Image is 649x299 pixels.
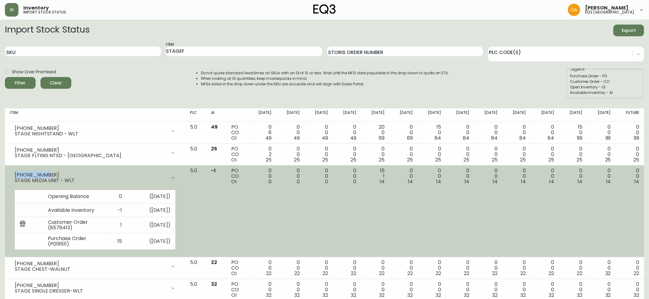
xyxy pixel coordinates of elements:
span: 22 [379,270,385,277]
th: [DATE] [474,108,502,122]
span: 22 [634,270,639,277]
div: 0 0 [564,168,583,184]
span: OI [231,178,237,185]
span: 14 [380,178,385,185]
td: Purchase Order (P019511) [43,233,104,250]
div: 20 0 [366,124,385,141]
td: Available Inventory [43,204,104,217]
div: 0 0 [507,168,526,184]
div: Filter [15,79,26,87]
div: Available Inventory - AI [570,90,640,95]
div: 0 0 [310,260,328,276]
div: 15 0 [423,124,441,141]
span: 14 [521,178,526,185]
div: 0 0 [592,282,611,298]
div: 0 0 [564,146,583,163]
div: STAGE FLTING NTSD - [GEOGRAPHIC_DATA] [15,153,167,158]
span: 32 [436,292,441,299]
div: 0 0 [310,282,328,298]
div: 0 0 [394,168,413,184]
div: PO CO [231,124,243,141]
div: 0 0 [536,260,554,276]
span: 32 [549,292,554,299]
th: [DATE] [389,108,418,122]
span: 14 [493,178,498,185]
div: 0 0 [338,146,356,163]
div: 0 0 [253,282,272,298]
span: 49 [265,134,272,142]
span: 32 [379,292,385,299]
span: 49 [211,123,218,130]
span: 22 [577,270,583,277]
span: 32 [634,292,639,299]
img: logo [313,4,336,14]
div: 0 0 [394,124,413,141]
img: dd1a7e8db21a0ac8adbf82b84ca05374 [568,4,580,16]
h2: Import Stock Status [5,25,89,36]
li: When looking at OI quantities, keep masterpacks in mind. [201,76,449,81]
span: 32 [577,292,583,299]
td: 15 [104,233,127,250]
td: ( [DATE] ) [127,217,175,233]
button: Filter [5,77,36,89]
div: 0 0 [536,146,554,163]
span: 25 [379,156,385,163]
span: 25 [350,156,356,163]
span: 14 [436,178,441,185]
span: 22 [407,270,413,277]
div: 0 0 [592,260,611,276]
th: Item [5,108,185,122]
div: PO CO [231,282,243,298]
div: [PHONE_NUMBER] [15,283,167,288]
div: PO CO [231,260,243,276]
div: 0 0 [423,146,441,163]
span: 0 [297,178,300,185]
div: 0 0 [394,146,413,163]
div: 0 0 [621,168,639,184]
span: 14 [578,178,583,185]
td: ( [DATE] ) [127,204,175,217]
span: 49 [294,134,300,142]
div: 0 0 [281,124,300,141]
div: 0 0 [507,124,526,141]
div: 0 0 [451,260,469,276]
div: [PHONE_NUMBER]STAGE FLTING NTSD - [GEOGRAPHIC_DATA] [10,146,180,160]
th: [DATE] [531,108,559,122]
td: -1 [104,204,127,217]
div: 0 0 [621,282,639,298]
div: 0 0 [451,282,469,298]
div: [PHONE_NUMBER]STAGE SINGLE DRESSER-WLT [10,282,180,295]
div: 0 0 [394,260,413,276]
div: Open Inventory - OI [570,84,640,90]
span: 25 [407,156,413,163]
th: [DATE] [333,108,361,122]
span: 25 [549,156,554,163]
div: 0 0 [366,146,385,163]
div: 0 0 [451,124,469,141]
span: Clear [45,79,66,87]
div: 0 0 [366,282,385,298]
span: OI [231,270,237,277]
div: [PHONE_NUMBER] [15,261,167,266]
div: 0 0 [338,282,356,298]
span: 22 [211,259,217,266]
h5: import stock status [23,10,66,14]
th: [DATE] [446,108,474,122]
div: 0 0 [621,124,639,141]
div: [PHONE_NUMBER] [15,147,167,153]
span: 25 [633,156,639,163]
div: 0 0 [592,146,611,163]
td: 5.0 [185,257,206,279]
span: 14 [549,178,554,185]
td: 0 [104,190,127,204]
button: Clear [41,77,71,89]
div: 0 0 [366,260,385,276]
div: PO CO [231,168,243,184]
div: 0 0 [281,168,300,184]
li: MFGs listed in the drop down under the SKU are accurate and will align with Sales Portal. [201,81,449,87]
div: 0 0 [507,146,526,163]
div: 0 0 [479,168,498,184]
th: AI [206,108,226,122]
span: 22 [549,270,554,277]
div: 0 0 [310,168,328,184]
